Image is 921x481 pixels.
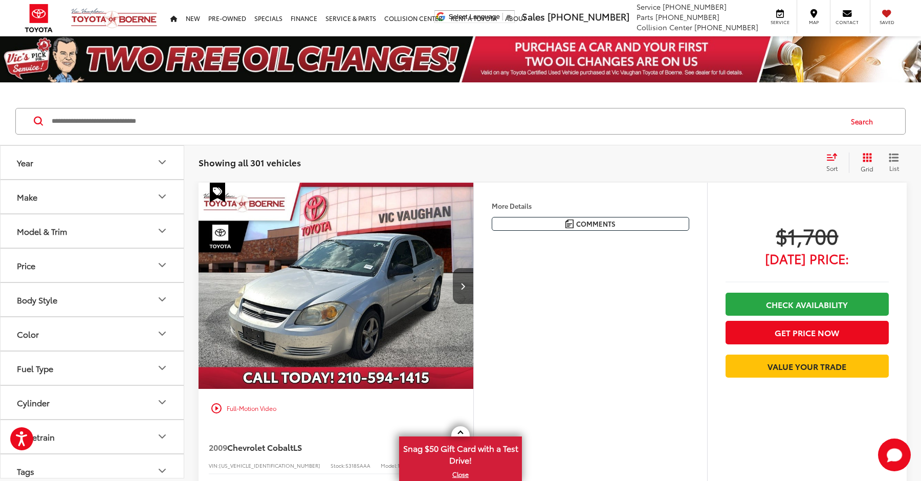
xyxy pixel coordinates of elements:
[547,10,629,23] span: [PHONE_NUMBER]
[663,2,727,12] span: [PHONE_NUMBER]
[1,317,185,351] button: ColorColor
[522,10,545,23] span: Sales
[156,362,168,374] div: Fuel Type
[637,22,692,32] span: Collision Center
[17,226,67,236] div: Model & Trim
[1,283,185,316] button: Body StyleBody Style
[655,12,719,22] span: [PHONE_NUMBER]
[17,398,50,407] div: Cylinder
[821,152,849,173] button: Select sort value
[826,164,838,172] span: Sort
[210,183,225,202] span: Special
[637,2,661,12] span: Service
[156,396,168,408] div: Cylinder
[453,268,473,304] button: Next image
[17,158,33,167] div: Year
[637,12,653,22] span: Parts
[849,152,881,173] button: Grid View
[227,441,293,453] span: Chevrolet Cobalt
[802,19,825,26] span: Map
[219,462,320,469] span: [US_VEHICLE_IDENTIFICATION_NUMBER]
[400,438,521,469] span: Snag $50 Gift Card with a Test Drive!
[726,223,889,248] span: $1,700
[198,183,474,389] div: 2009 Chevrolet Cobalt LS 0
[875,19,898,26] span: Saved
[17,363,53,373] div: Fuel Type
[861,164,873,173] span: Grid
[492,202,689,209] h4: More Details
[1,180,185,213] button: MakeMake
[726,355,889,378] a: Value Your Trade
[293,441,302,453] span: LS
[726,321,889,344] button: Get Price Now
[881,152,907,173] button: List View
[878,439,911,471] svg: Start Chat
[51,109,841,134] input: Search by Make, Model, or Keyword
[694,22,758,32] span: [PHONE_NUMBER]
[1,352,185,385] button: Fuel TypeFuel Type
[209,441,227,453] span: 2009
[878,439,911,471] button: Toggle Chat Window
[17,260,35,270] div: Price
[889,164,899,172] span: List
[156,327,168,340] div: Color
[726,253,889,264] span: [DATE] Price:
[1,214,185,248] button: Model & TrimModel & Trim
[17,466,34,476] div: Tags
[381,462,398,469] span: Model:
[71,8,158,29] img: Vic Vaughan Toyota of Boerne
[198,183,474,389] a: 2009 Chevrolet Cobalt LS2009 Chevrolet Cobalt LS2009 Chevrolet Cobalt LS2009 Chevrolet Cobalt LS
[769,19,792,26] span: Service
[1,420,185,453] button: DrivetrainDrivetrain
[1,146,185,179] button: YearYear
[156,465,168,477] div: Tags
[17,432,55,442] div: Drivetrain
[1,249,185,282] button: PricePrice
[156,190,168,203] div: Make
[331,462,345,469] span: Stock:
[198,183,474,390] img: 2009 Chevrolet Cobalt LS
[156,156,168,168] div: Year
[726,293,889,316] a: Check Availability
[209,462,219,469] span: VIN:
[17,329,39,339] div: Color
[156,293,168,305] div: Body Style
[209,442,428,453] a: 2009Chevrolet CobaltLS
[345,462,370,469] span: 53185AAA
[841,108,888,134] button: Search
[565,220,574,228] img: Comments
[199,156,301,168] span: Showing all 301 vehicles
[17,295,57,304] div: Body Style
[156,430,168,443] div: Drivetrain
[156,259,168,271] div: Price
[398,462,412,469] span: 1AK69
[492,217,689,231] button: Comments
[836,19,859,26] span: Contact
[576,219,616,229] span: Comments
[156,225,168,237] div: Model & Trim
[1,386,185,419] button: CylinderCylinder
[17,192,37,202] div: Make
